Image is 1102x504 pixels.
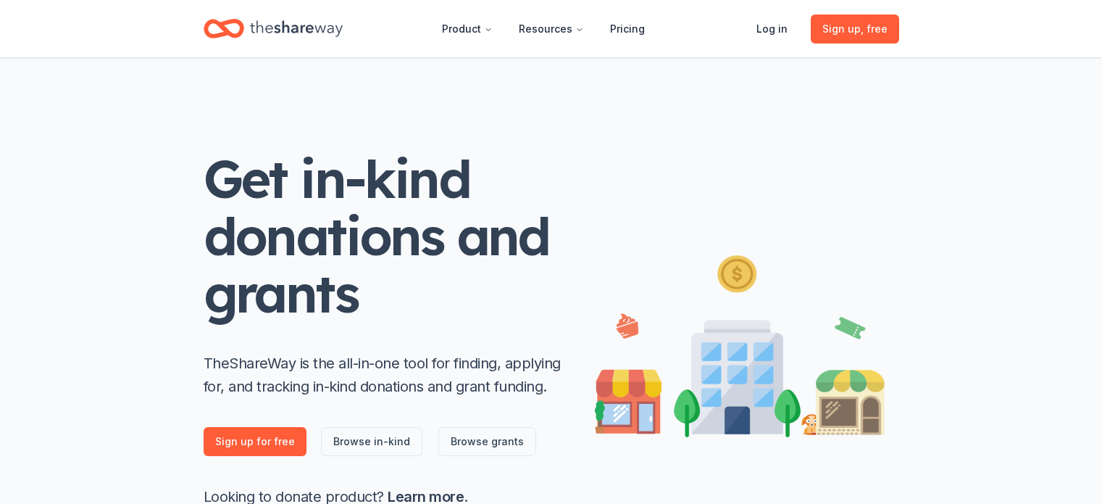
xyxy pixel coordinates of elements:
[204,427,306,456] a: Sign up for free
[822,20,888,38] span: Sign up
[430,15,504,44] button: Product
[811,15,899,44] a: Sign up, free
[204,352,566,398] p: TheShareWay is the all-in-one tool for finding, applying for, and tracking in-kind donations and ...
[438,427,536,456] a: Browse grants
[861,22,888,35] span: , free
[430,12,656,46] nav: Main
[321,427,422,456] a: Browse in-kind
[595,249,885,437] img: Illustration for landing page
[507,15,596,44] button: Resources
[204,150,566,323] h1: Get in-kind donations and grants
[598,15,656,44] a: Pricing
[745,15,799,44] a: Log in
[204,12,343,46] a: Home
